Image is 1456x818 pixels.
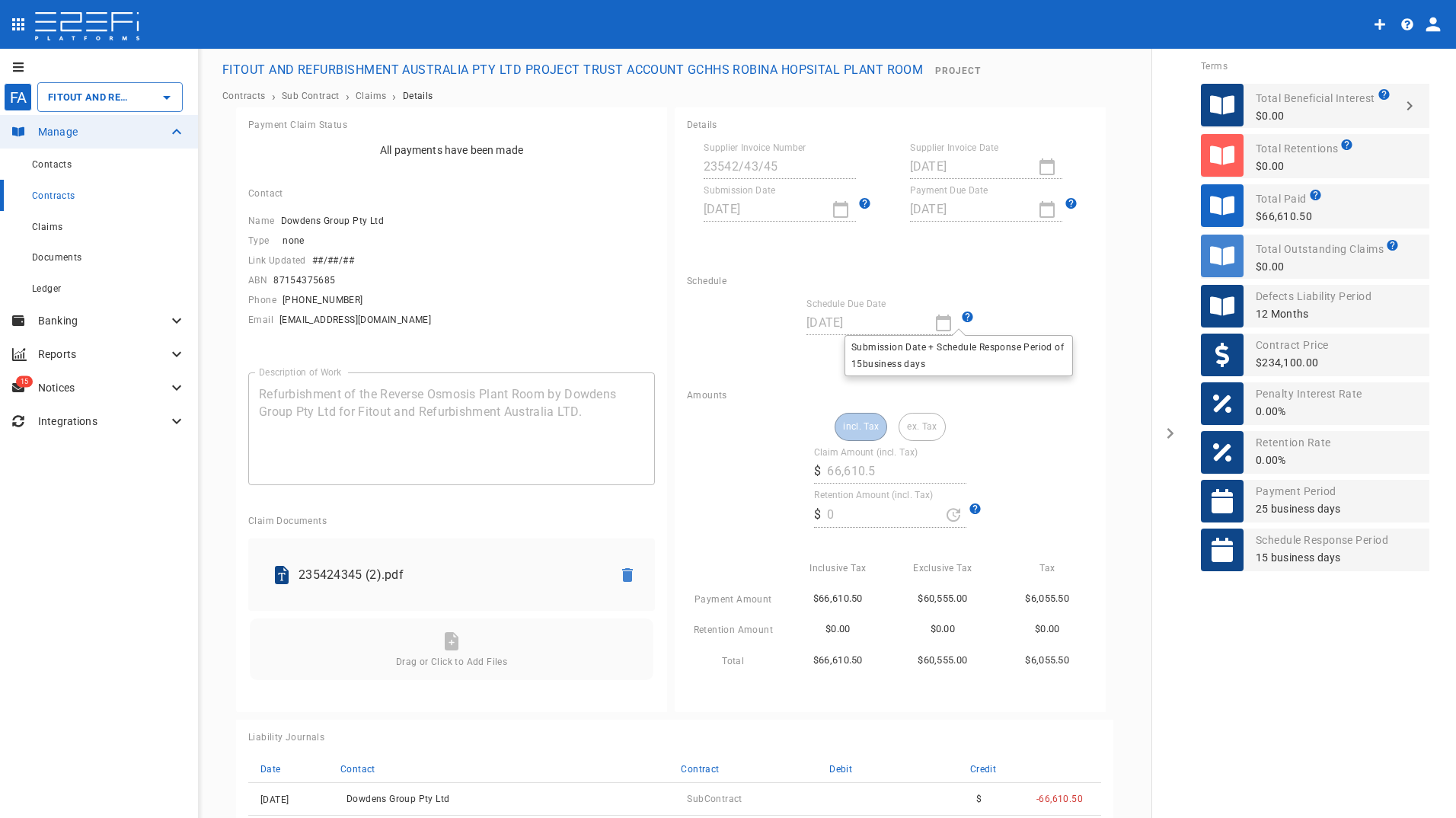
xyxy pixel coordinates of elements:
[4,83,32,111] div: FA
[248,516,327,526] span: Claim Documents
[1256,354,1329,372] p: $234,100.00
[306,251,360,270] button: ##/##/##
[32,283,61,294] span: Ledger
[1256,243,1384,255] span: Total Outstanding Claims
[1001,651,1094,669] p: $6,055.50
[38,313,168,328] p: Banking
[1256,500,1341,518] p: 25 business days
[282,91,340,101] a: Sub Contract
[270,231,318,251] button: none
[1256,388,1362,400] span: Penalty Interest Rate
[687,390,727,401] span: Amounts
[346,94,350,98] li: ›
[1256,452,1331,469] p: 0.00%
[913,563,972,574] span: Exclusive Tax
[1256,534,1388,546] span: Schedule Response Period
[687,276,726,286] span: Schedule
[809,563,866,574] span: Inclusive Tax
[814,488,934,501] label: Retention Amount (incl. Tax)
[687,794,742,804] span: Sub Contract
[1256,436,1331,449] span: Retention Rate
[814,506,821,523] p: $
[910,184,988,197] label: Payment Due Date
[694,625,773,635] span: Retention Amount
[896,590,989,607] p: $60,555.00
[694,594,772,605] span: Payment Amount
[1256,290,1371,302] span: Defects Liability Period
[248,216,275,226] span: Name
[260,794,289,805] span: [DATE]
[248,275,267,286] span: ABN
[1256,107,1391,125] p: $0.00
[340,764,375,775] span: Contact
[1256,403,1362,420] p: 0.00%
[403,91,433,101] a: Details
[896,620,989,637] p: $0.00
[814,446,918,459] label: Claim Amount (incl. Tax)
[273,310,437,330] button: [EMAIL_ADDRESS][DOMAIN_NAME]
[248,295,276,305] span: Phone
[935,66,981,76] span: Project
[976,794,982,804] span: $
[32,222,62,232] span: Claims
[299,566,600,583] p: 235424345 (2).pdf
[276,290,369,310] button: [PHONE_NUMBER]
[792,620,885,637] p: $0.00
[44,89,133,105] input: FITOUT AND REFURBISHMENT AUSTRALIA PTY LTD PROJECT TRUST ACCOUNT GCHHS ROBINA HOPSITAL PLANT ROOM
[1256,339,1329,351] span: Contract Price
[248,732,324,743] span: Liability Journals
[283,295,363,305] span: [PHONE_NUMBER]
[792,590,885,607] p: $66,610.50
[279,315,431,325] span: [EMAIL_ADDRESS][DOMAIN_NAME]
[687,120,717,130] span: Details
[396,657,507,667] span: Drag or Click to Add Files
[970,764,996,775] span: Credit
[248,617,655,682] div: Drag or Click to Add Files
[1001,620,1094,637] p: $0.00
[248,255,306,266] span: Link Updated
[910,142,998,155] label: Supplier Invoice Date
[32,252,82,263] span: Documents
[722,656,744,666] span: Total
[1256,549,1388,567] p: 15 business days
[222,91,266,101] a: Contracts
[792,651,885,669] p: $66,610.50
[1036,794,1083,804] span: -66,610.50
[681,789,748,809] button: SubContract
[1256,142,1338,155] span: Total Retentions
[248,120,347,130] span: Payment Claim Status
[1256,485,1336,497] span: Payment Period
[248,188,283,199] span: Contact
[851,342,1064,369] span: Submission Date + Schedule Response Period of 15 business days
[704,184,775,197] label: Submission Date
[259,385,644,473] textarea: Refurbishment of the Reverse Osmosis Plant Room by Dowdens Group Pty Ltd for Fitout and Refurbish...
[38,124,168,139] p: Manage
[814,462,821,480] p: $
[32,159,72,170] span: Contacts
[272,94,276,98] li: ›
[392,94,396,98] li: ›
[156,87,177,108] button: Open
[346,794,449,804] span: Dowdens Group Pty Ltd
[1256,305,1371,323] p: 12 Months
[829,764,852,775] span: Debit
[356,91,386,101] span: Claims
[1256,158,1353,175] p: $0.00
[1256,193,1307,205] span: Total Paid
[38,414,168,429] p: Integrations
[267,270,341,290] button: 87154375685
[283,235,305,246] span: none
[16,376,33,388] span: 15
[222,91,1432,101] nav: breadcrumb
[312,255,354,266] span: ##/##/##
[1152,49,1189,818] button: open drawer
[260,557,612,593] div: 235424345 (2).pdf
[1039,563,1055,574] span: Tax
[704,142,806,155] label: Supplier Invoice Number
[273,275,335,286] span: 87154375685
[275,211,390,231] button: Dowdens Group Pty Ltd
[32,190,75,201] span: Contracts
